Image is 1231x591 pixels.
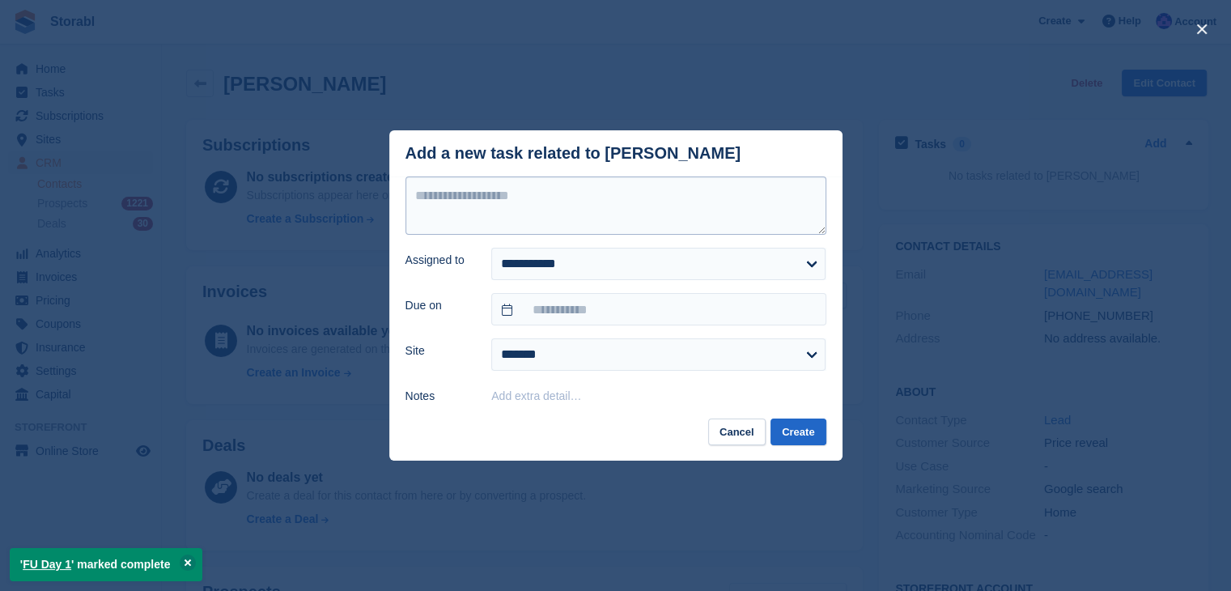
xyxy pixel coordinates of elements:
button: Cancel [708,419,766,445]
button: Create [770,419,826,445]
a: FU Day 1 [23,558,71,571]
div: Add a new task related to [PERSON_NAME] [405,144,741,163]
button: close [1189,16,1215,42]
p: ' ' marked complete [10,548,202,581]
label: Due on [405,297,473,314]
label: Assigned to [405,252,473,269]
label: Site [405,342,473,359]
label: Notes [405,388,473,405]
button: Add extra detail… [491,389,581,402]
